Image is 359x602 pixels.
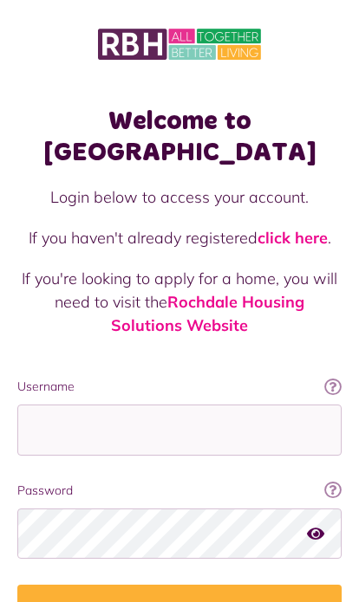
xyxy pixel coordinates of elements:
[98,26,261,62] img: MyRBH
[17,106,342,168] h1: Welcome to [GEOGRAPHIC_DATA]
[17,226,342,249] p: If you haven't already registered .
[111,292,304,335] a: Rochdale Housing Solutions Website
[17,482,342,500] label: Password
[17,185,342,209] p: Login below to access your account.
[17,267,342,337] p: If you're looking to apply for a home, you will need to visit the
[17,378,342,396] label: Username
[258,228,328,248] a: click here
